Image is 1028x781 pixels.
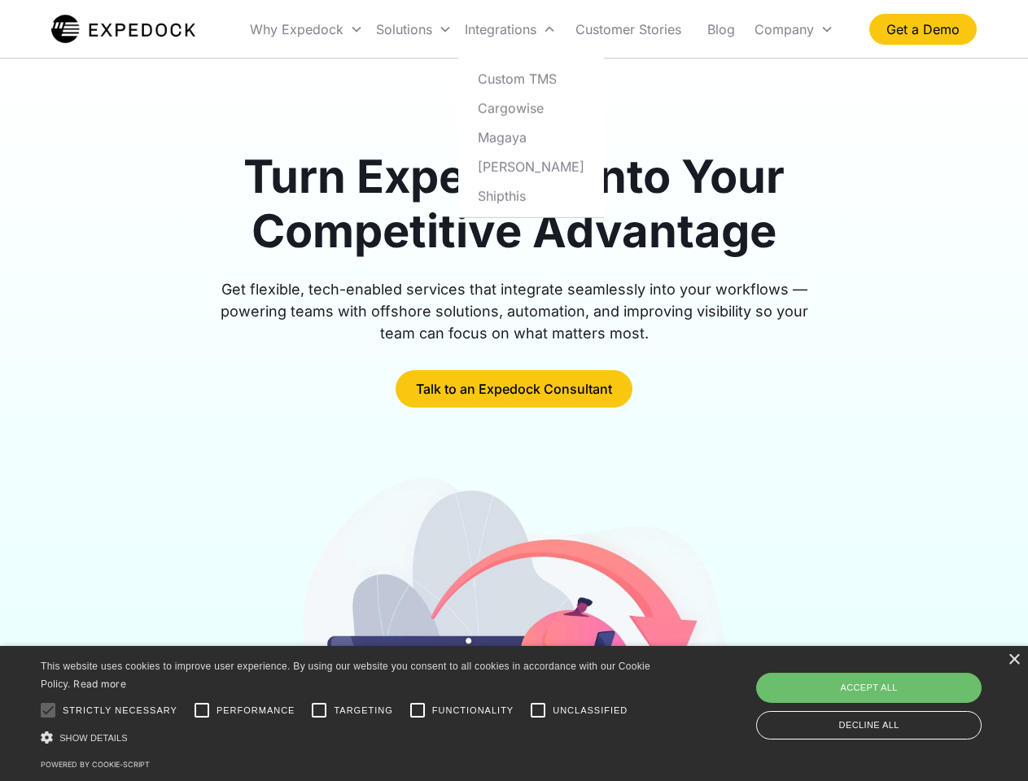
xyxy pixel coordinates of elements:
[217,704,295,718] span: Performance
[465,93,597,122] a: Cargowise
[694,2,748,57] a: Blog
[376,21,432,37] div: Solutions
[41,729,656,746] div: Show details
[748,2,840,57] div: Company
[202,150,827,259] h1: Turn Expedock Into Your Competitive Advantage
[432,704,514,718] span: Functionality
[465,21,536,37] div: Integrations
[562,2,694,57] a: Customer Stories
[757,605,1028,781] iframe: Chat Widget
[396,370,632,408] a: Talk to an Expedock Consultant
[869,14,977,45] a: Get a Demo
[41,760,150,769] a: Powered by cookie-script
[63,704,177,718] span: Strictly necessary
[465,181,597,210] a: Shipthis
[243,2,370,57] div: Why Expedock
[202,278,827,344] div: Get flexible, tech-enabled services that integrate seamlessly into your workflows — powering team...
[73,678,126,690] a: Read more
[465,122,597,151] a: Magaya
[553,704,628,718] span: Unclassified
[458,2,562,57] div: Integrations
[59,733,128,743] span: Show details
[51,13,195,46] a: home
[41,661,650,691] span: This website uses cookies to improve user experience. By using our website you consent to all coo...
[370,2,458,57] div: Solutions
[755,21,814,37] div: Company
[465,63,597,93] a: Custom TMS
[51,13,195,46] img: Expedock Logo
[250,21,343,37] div: Why Expedock
[334,704,392,718] span: Targeting
[465,151,597,181] a: [PERSON_NAME]
[458,57,604,217] nav: Integrations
